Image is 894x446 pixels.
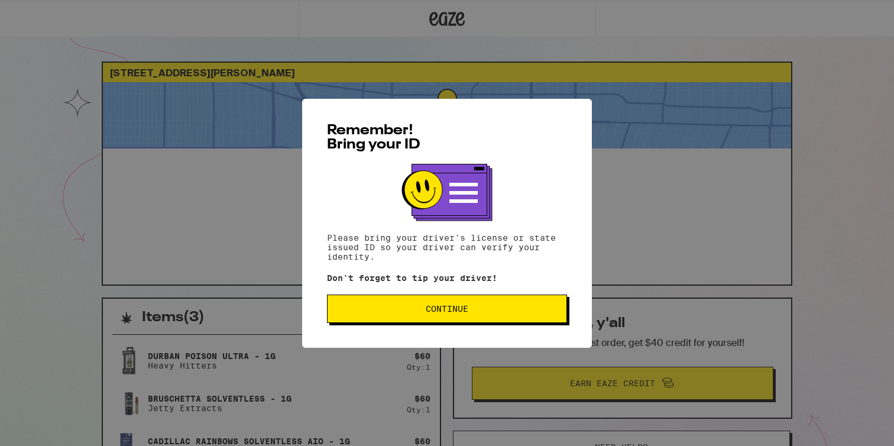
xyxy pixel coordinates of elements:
[7,8,85,18] span: Hi. Need any help?
[327,295,567,323] button: Continue
[327,124,420,152] span: Remember! Bring your ID
[327,273,567,283] p: Don't forget to tip your driver!
[426,305,468,313] span: Continue
[327,233,567,261] p: Please bring your driver's license or state issued ID so your driver can verify your identity.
